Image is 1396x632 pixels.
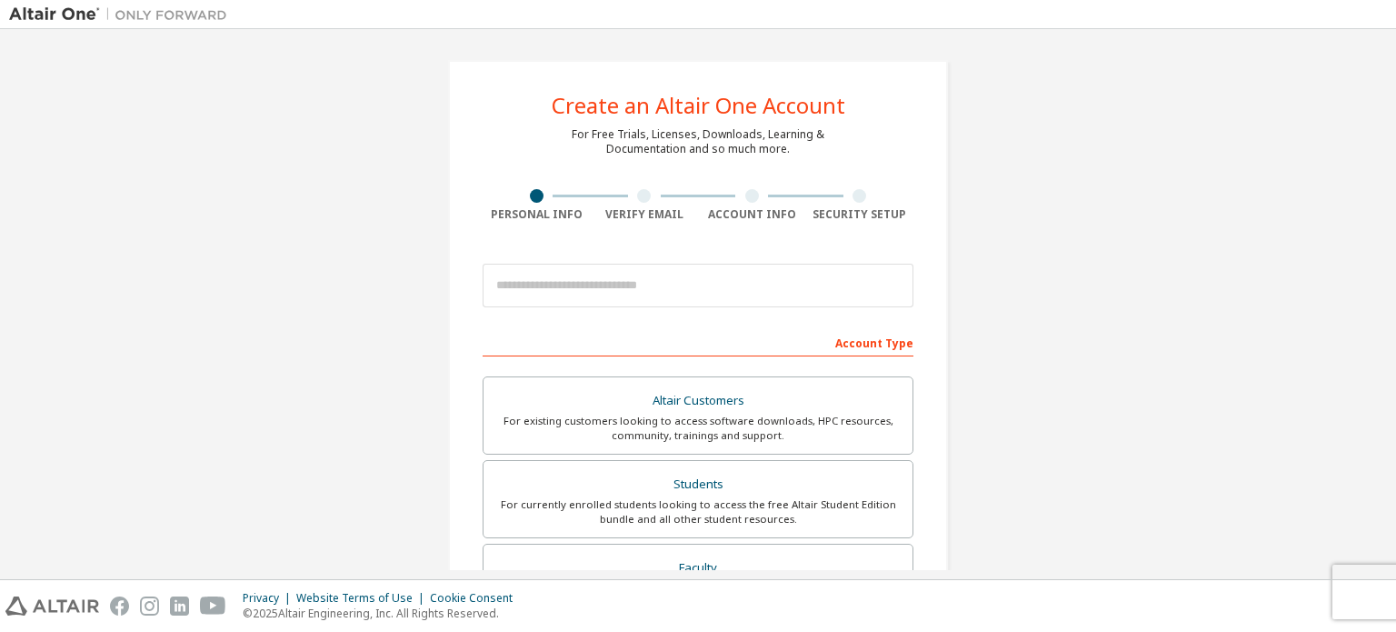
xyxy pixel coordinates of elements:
[494,472,902,497] div: Students
[572,127,824,156] div: For Free Trials, Licenses, Downloads, Learning & Documentation and so much more.
[430,591,523,606] div: Cookie Consent
[243,591,296,606] div: Privacy
[483,207,591,222] div: Personal Info
[170,597,189,616] img: linkedin.svg
[494,414,902,443] div: For existing customers looking to access software downloads, HPC resources, community, trainings ...
[494,556,902,581] div: Faculty
[698,207,806,222] div: Account Info
[806,207,914,222] div: Security Setup
[243,606,523,621] p: © 2025 Altair Engineering, Inc. All Rights Reserved.
[552,95,845,116] div: Create an Altair One Account
[483,327,913,356] div: Account Type
[9,5,236,24] img: Altair One
[200,597,226,616] img: youtube.svg
[140,597,159,616] img: instagram.svg
[494,388,902,414] div: Altair Customers
[296,591,430,606] div: Website Terms of Use
[5,597,99,616] img: altair_logo.svg
[494,497,902,527] div: For currently enrolled students looking to access the free Altair Student Edition bundle and all ...
[110,597,129,616] img: facebook.svg
[591,207,699,222] div: Verify Email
